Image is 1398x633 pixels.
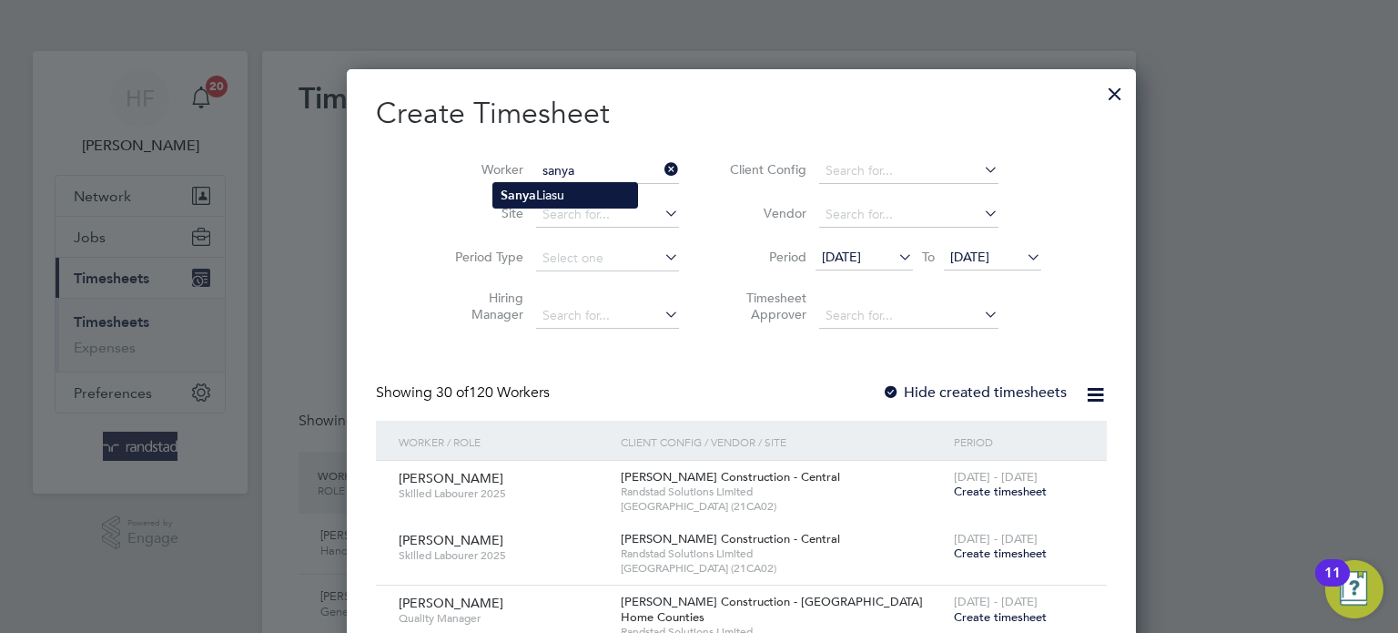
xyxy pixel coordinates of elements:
span: [PERSON_NAME] Construction - Central [621,469,840,485]
span: Skilled Labourer 2025 [399,486,607,501]
b: Sanya [501,188,536,203]
input: Search for... [819,303,998,329]
span: [PERSON_NAME] Construction - Central [621,531,840,546]
input: Search for... [819,158,998,184]
span: Skilled Labourer 2025 [399,548,607,563]
label: Period Type [441,249,523,265]
span: [DATE] - [DATE] [954,594,1038,609]
input: Search for... [536,158,679,184]
label: Client Config [724,161,806,178]
input: Select one [536,246,679,271]
span: [PERSON_NAME] Construction - [GEOGRAPHIC_DATA] Home Counties [621,594,923,625]
span: [GEOGRAPHIC_DATA] (21CA02) [621,499,945,514]
input: Search for... [536,202,679,228]
div: 11 [1324,573,1341,597]
h2: Create Timesheet [376,95,1107,133]
div: Worker / Role [394,421,616,463]
span: Create timesheet [954,609,1047,625]
label: Period [724,249,806,265]
span: [PERSON_NAME] [399,595,503,611]
button: Open Resource Center, 11 new notifications [1325,560,1383,618]
li: Liasu [493,183,637,208]
span: [DATE] [822,249,861,265]
span: [PERSON_NAME] [399,532,503,548]
span: Create timesheet [954,546,1047,561]
span: [GEOGRAPHIC_DATA] (21CA02) [621,561,945,576]
span: [DATE] - [DATE] [954,531,1038,546]
label: Vendor [724,205,806,221]
div: Period [949,421,1089,463]
div: Client Config / Vendor / Site [616,421,949,463]
span: Randstad Solutions Limited [621,546,945,561]
span: [DATE] [950,249,989,265]
label: Hiring Manager [441,290,523,322]
label: Hide created timesheets [882,383,1067,402]
span: [DATE] - [DATE] [954,469,1038,485]
label: Site [441,205,523,221]
span: 120 Workers [436,383,550,402]
span: Create timesheet [954,484,1047,499]
span: [PERSON_NAME] [399,470,503,486]
input: Search for... [536,303,679,329]
label: Timesheet Approver [724,290,806,322]
span: To [917,245,940,269]
label: Worker [441,161,523,178]
span: Randstad Solutions Limited [621,485,945,499]
input: Search for... [819,202,998,228]
div: Showing [376,383,553,403]
span: Quality Manager [399,611,607,626]
span: 30 of [436,383,469,402]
